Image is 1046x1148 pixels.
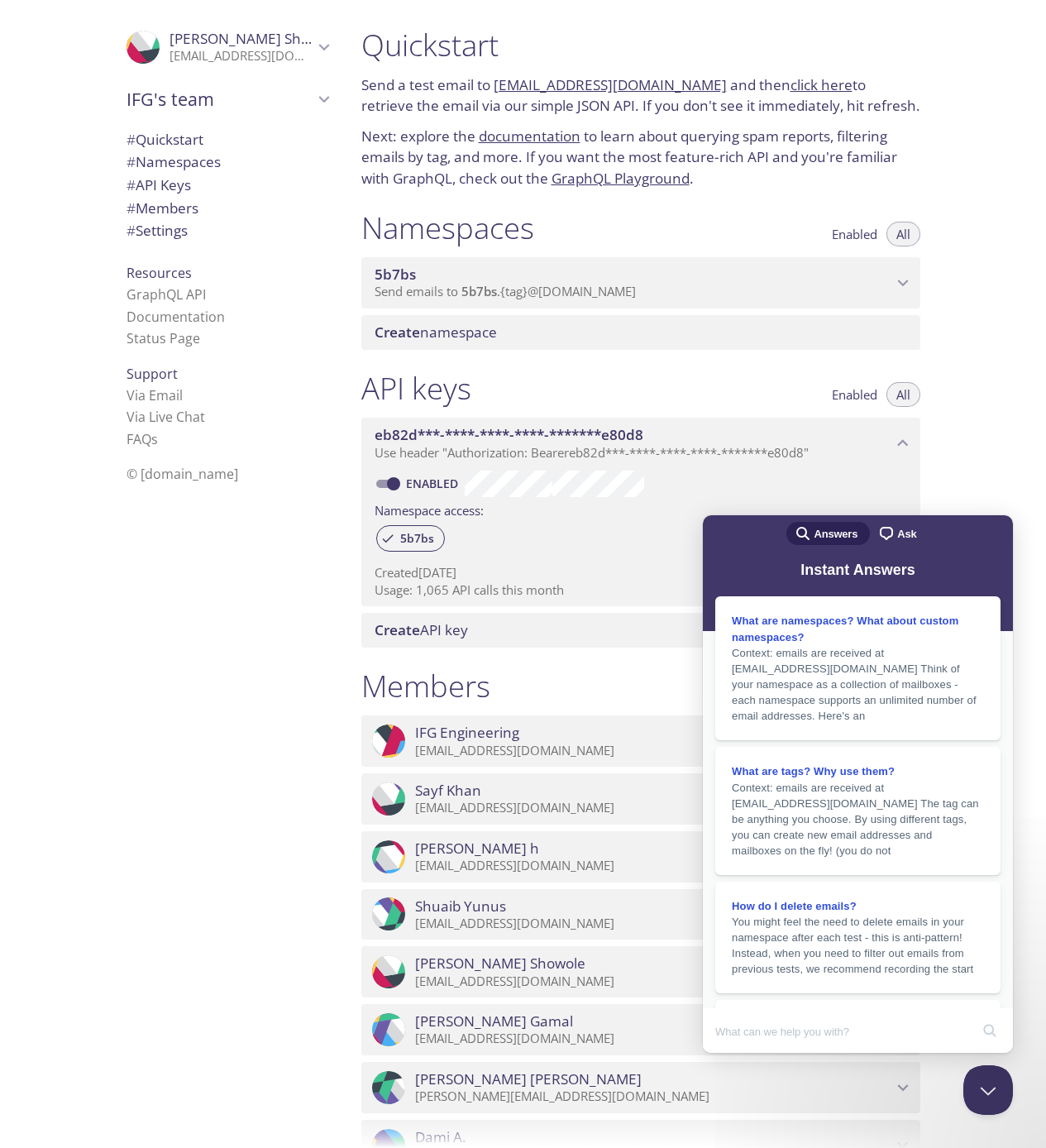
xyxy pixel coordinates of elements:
div: Create API Key [361,613,920,648]
span: # [127,221,136,240]
button: All [886,382,920,407]
span: s [151,430,158,448]
div: Sayf Khan [361,773,920,825]
div: Team Settings [113,219,342,242]
span: 5b7bs [461,283,497,299]
p: [EMAIL_ADDRESS][DOMAIN_NAME] [415,858,892,874]
div: Abdallah Gamal [361,1004,920,1055]
span: API key [375,620,468,639]
span: Shuaib Yunus [415,897,506,916]
a: click here [790,75,853,94]
span: IFG's team [127,88,313,111]
h1: API keys [361,370,471,407]
p: Usage: 1,065 API calls this month [375,581,907,599]
iframe: Help Scout Beacon - Live Chat, Contact Form, and Knowledge Base [703,515,1013,1053]
p: [EMAIL_ADDRESS][DOMAIN_NAME] [170,48,313,65]
label: Namespace access: [375,497,484,521]
span: [PERSON_NAME] Showole [170,29,340,48]
p: [EMAIL_ADDRESS][DOMAIN_NAME] [415,743,892,759]
span: API Keys [127,175,191,194]
p: [EMAIL_ADDRESS][DOMAIN_NAME] [415,973,892,990]
div: Shuaib Yunus [361,889,920,940]
p: [PERSON_NAME][EMAIL_ADDRESS][DOMAIN_NAME] [415,1088,892,1105]
div: Mubarak Showole [361,946,920,997]
span: 5b7bs [390,531,444,546]
div: IFG Engineering [361,715,920,767]
p: [EMAIL_ADDRESS][DOMAIN_NAME] [415,800,892,816]
span: Create [375,323,420,342]
a: Enabled [404,476,465,491]
span: # [127,152,136,171]
button: Enabled [822,382,887,407]
span: IFG Engineering [415,724,519,742]
a: Documentation [127,308,225,326]
a: GraphQL Playground [552,169,690,188]
p: [EMAIL_ADDRESS][DOMAIN_NAME] [415,916,892,932]
a: Via Email [127,386,183,404]
span: Create [375,620,420,639]
div: Create namespace [361,315,920,350]
div: Mahmoud h [361,831,920,883]
span: [PERSON_NAME] h [415,839,539,858]
p: Created [DATE] [375,564,907,581]
span: Send emails to . {tag} @[DOMAIN_NAME] [375,283,636,299]
div: Mubarak Showole [113,20,342,74]
a: Via Live Chat [127,408,205,426]
a: documentation [479,127,580,146]
h1: Namespaces [361,209,534,246]
div: 5b7bs namespace [361,257,920,309]
div: Mohsin Patel [361,1062,920,1113]
h1: Quickstart [361,26,920,64]
button: Enabled [822,222,887,246]
div: API Keys [113,174,342,197]
div: 5b7bs [376,525,445,552]
span: # [127,175,136,194]
span: Namespaces [127,152,221,171]
span: Support [127,365,178,383]
div: IFG's team [113,78,342,121]
h1: Members [361,667,490,705]
p: Next: explore the to learn about querying spam reports, filtering emails by tag, and more. If you... [361,126,920,189]
span: Resources [127,264,192,282]
span: Members [127,199,198,218]
a: [EMAIL_ADDRESS][DOMAIN_NAME] [494,75,727,94]
button: All [886,222,920,246]
span: © [DOMAIN_NAME] [127,465,238,483]
div: Quickstart [113,128,342,151]
span: Quickstart [127,130,203,149]
div: Namespaces [113,151,342,174]
p: Send a test email to and then to retrieve the email via our simple JSON API. If you don't see it ... [361,74,920,117]
span: 5b7bs [375,265,416,284]
span: [PERSON_NAME] Showole [415,954,585,973]
div: Members [113,197,342,220]
p: [EMAIL_ADDRESS][DOMAIN_NAME] [415,1031,892,1047]
span: # [127,199,136,218]
span: Sayf Khan [415,782,481,800]
span: [PERSON_NAME] [PERSON_NAME] [415,1070,642,1088]
a: Status Page [127,329,200,347]
a: GraphQL API [127,285,206,304]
